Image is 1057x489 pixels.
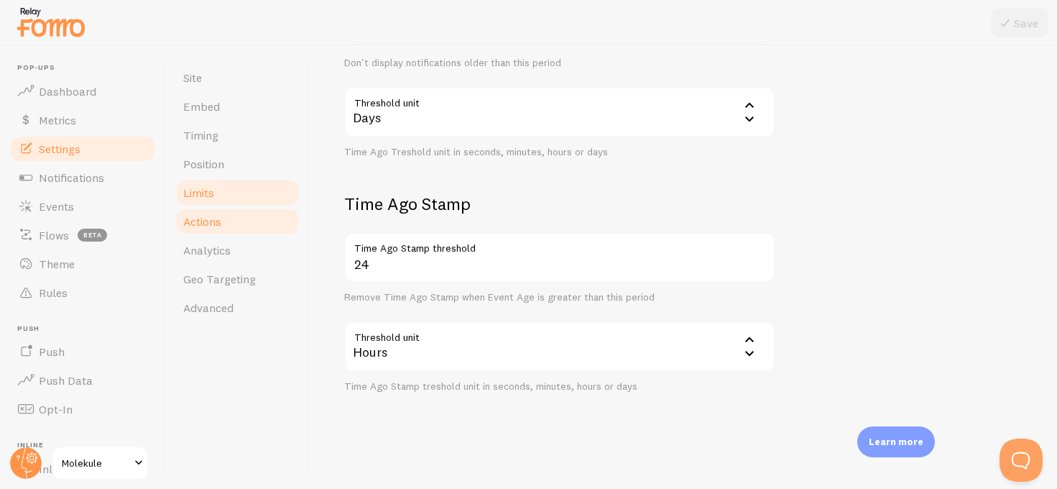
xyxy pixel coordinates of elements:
div: Time Ago Stamp treshold unit in seconds, minutes, hours or days [344,380,775,393]
span: beta [78,229,107,242]
h2: Time Ago Stamp [344,193,775,215]
img: fomo-relay-logo-orange.svg [15,4,87,40]
div: Hours [344,321,775,372]
p: Learn more [869,435,923,449]
span: Opt-In [39,402,73,416]
span: Dashboard [39,84,96,99]
a: Push Data [9,366,157,395]
a: Actions [175,207,300,236]
iframe: Help Scout Beacon - Open [1000,439,1043,482]
div: Don't display notifications older than this period [344,57,775,70]
span: Settings [39,142,80,156]
span: Push Data [39,373,93,388]
span: Actions [183,214,221,229]
a: Analytics [175,236,300,265]
span: Site [183,70,202,85]
span: Push [17,324,157,334]
a: Events [9,192,157,221]
span: Pop-ups [17,63,157,73]
span: Timing [183,128,218,142]
span: Position [183,157,224,171]
div: Time Ago Treshold unit in seconds, minutes, hours or days [344,146,775,159]
span: Advanced [183,301,234,315]
a: Metrics [9,106,157,134]
a: Embed [175,92,300,121]
span: Push [39,344,65,359]
a: Theme [9,250,157,278]
a: Geo Targeting [175,265,300,293]
span: Flows [39,228,69,242]
span: Notifications [39,170,104,185]
span: Geo Targeting [183,272,256,286]
a: Timing [175,121,300,150]
span: Inline [17,441,157,450]
a: Advanced [175,293,300,322]
span: Limits [183,186,214,200]
a: Opt-In [9,395,157,424]
a: Notifications [9,163,157,192]
div: Learn more [857,426,935,457]
a: Dashboard [9,77,157,106]
a: Flows beta [9,221,157,250]
a: Molekule [52,446,149,480]
a: Limits [175,178,300,207]
a: Push [9,337,157,366]
a: Rules [9,278,157,307]
span: Molekule [62,454,130,472]
span: Events [39,199,74,214]
span: Analytics [183,243,231,257]
span: Embed [183,99,220,114]
span: Theme [39,257,75,271]
a: Position [175,150,300,178]
div: Days [344,87,775,137]
span: Metrics [39,113,76,127]
label: Time Ago Stamp threshold [344,232,775,257]
a: Site [175,63,300,92]
div: Remove Time Ago Stamp when Event Age is greater than this period [344,291,775,304]
a: Settings [9,134,157,163]
span: Rules [39,285,68,300]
